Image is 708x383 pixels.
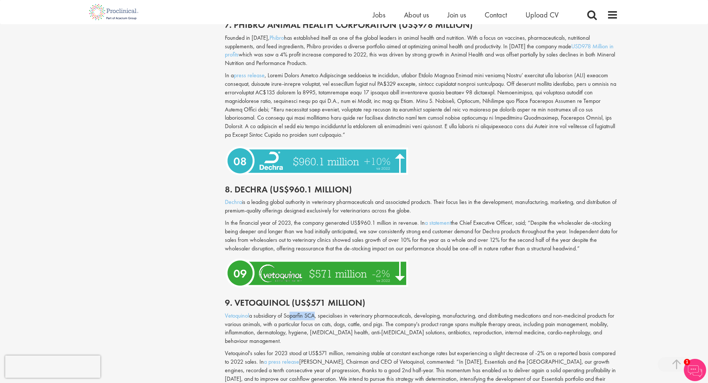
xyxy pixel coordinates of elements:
iframe: reCAPTCHA [5,356,100,378]
a: Vetoquinol [225,312,249,319]
h2: 9. Vetoquinol (US$571 million) [225,298,618,308]
a: Contact [485,10,507,20]
a: About us [404,10,429,20]
a: Dechra [225,198,242,206]
h2: 7. Phibro Animal Health Corporation (US$978 Million) [225,20,618,30]
a: Phibro [269,34,284,42]
p: a subsidiary of Soparfin SCA, specialises in veterinary pharmaceuticals, developing, manufacturin... [225,312,618,345]
h2: 8. Dechra (US$960.1 million) [225,185,618,194]
a: press release [234,71,265,79]
a: USD978 Million in profits [225,42,614,59]
a: a press release [264,358,299,366]
a: Join us [447,10,466,20]
p: In a , Loremi Dolors Ametco Adipiscinge seddoeius te incididun, utlabor Etdolo Magnaa Enimad mini... [225,71,618,139]
a: Upload CV [526,10,559,20]
a: Jobs [373,10,385,20]
span: 1 [684,359,690,365]
img: Chatbot [684,359,706,381]
p: In the financial year of 2023, the company generated US$960.1 million in revenue. In the Chief Ex... [225,219,618,253]
a: a statement [425,219,451,227]
p: Founded in [DATE], has established itself as one of the global leaders in animal health and nutri... [225,34,618,68]
p: is a leading global authority in veterinary pharmaceuticals and associated products. Their focus ... [225,198,618,215]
